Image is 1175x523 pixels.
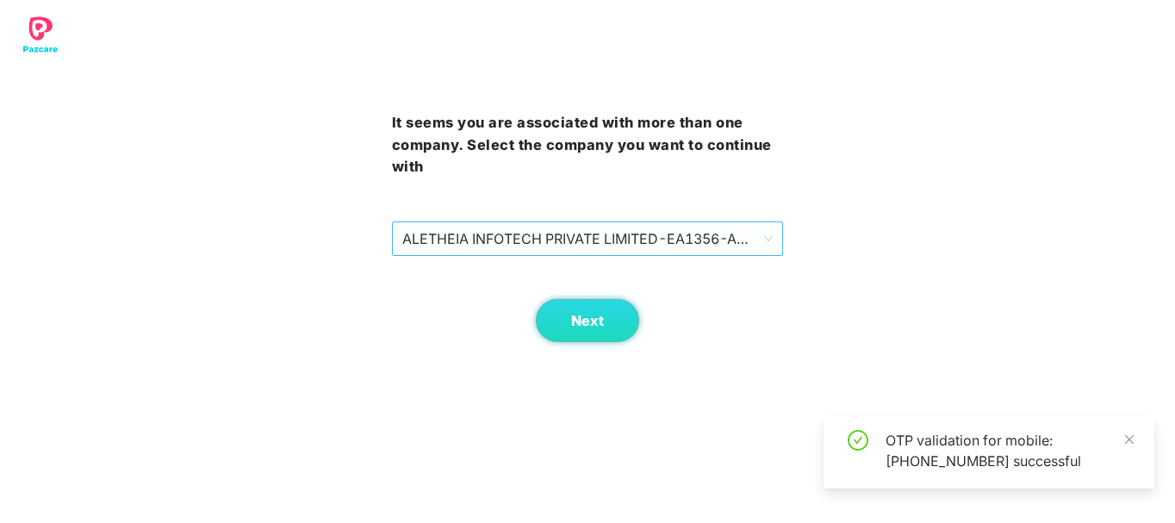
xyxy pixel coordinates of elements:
button: Next [536,299,639,342]
div: OTP validation for mobile: [PHONE_NUMBER] successful [886,430,1134,471]
span: check-circle [848,430,868,451]
h3: It seems you are associated with more than one company. Select the company you want to continue with [392,112,784,178]
span: Next [571,313,604,329]
span: ALETHEIA INFOTECH PRIVATE LIMITED - EA1356 - ADMIN [402,222,774,255]
span: close [1123,433,1135,445]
